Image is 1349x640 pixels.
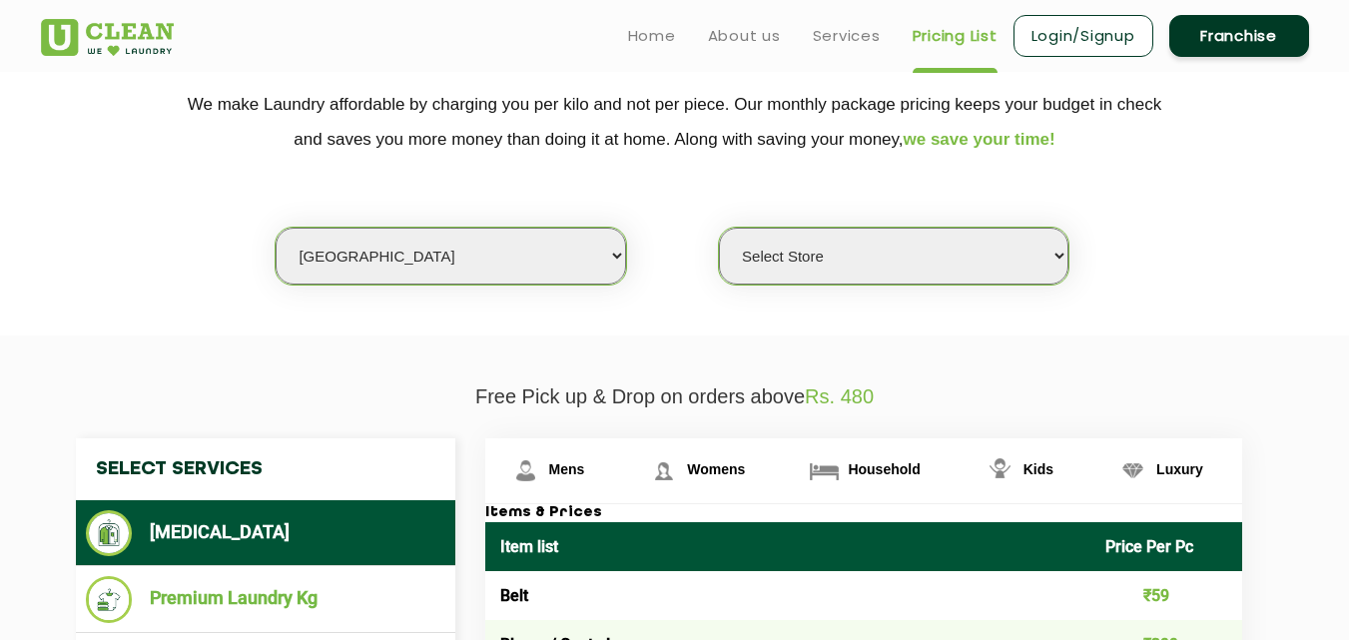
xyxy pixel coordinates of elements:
a: Login/Signup [1013,15,1153,57]
p: Free Pick up & Drop on orders above [41,385,1309,408]
a: Franchise [1169,15,1309,57]
span: Kids [1023,461,1053,477]
span: Womens [687,461,745,477]
td: ₹59 [1090,571,1242,620]
span: Rs. 480 [805,385,874,407]
img: Dry Cleaning [86,510,133,556]
h4: Select Services [76,438,455,500]
img: Premium Laundry Kg [86,576,133,623]
span: Household [848,461,920,477]
a: About us [708,24,781,48]
th: Price Per Pc [1090,522,1242,571]
img: Kids [983,453,1017,488]
img: UClean Laundry and Dry Cleaning [41,19,174,56]
a: Home [628,24,676,48]
h3: Items & Prices [485,504,1242,522]
img: Womens [646,453,681,488]
img: Mens [508,453,543,488]
span: Mens [549,461,585,477]
img: Luxury [1115,453,1150,488]
span: Luxury [1156,461,1203,477]
li: [MEDICAL_DATA] [86,510,445,556]
img: Household [807,453,842,488]
td: Belt [485,571,1091,620]
a: Pricing List [913,24,998,48]
th: Item list [485,522,1091,571]
span: we save your time! [904,130,1055,149]
a: Services [813,24,881,48]
li: Premium Laundry Kg [86,576,445,623]
p: We make Laundry affordable by charging you per kilo and not per piece. Our monthly package pricin... [41,87,1309,157]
